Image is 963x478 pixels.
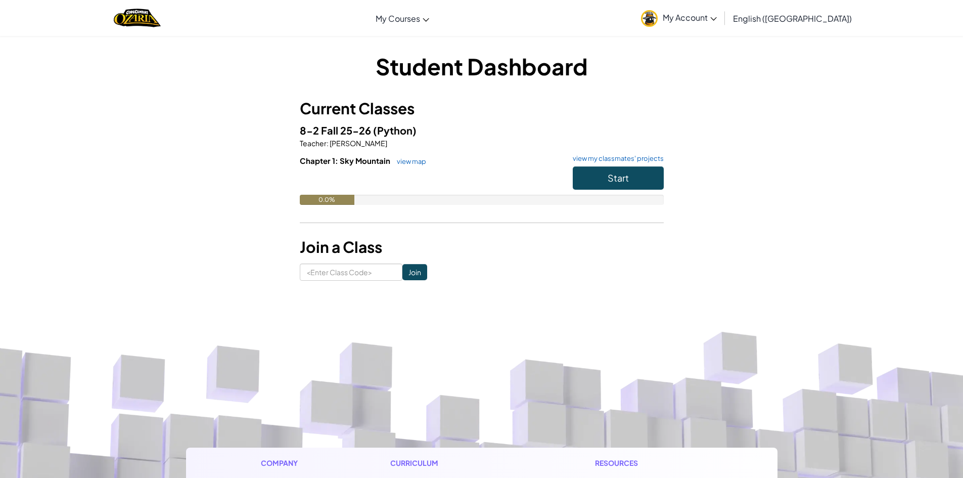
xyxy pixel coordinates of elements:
a: Ozaria by CodeCombat logo [114,8,161,28]
div: 0.0% [300,195,354,205]
span: Start [608,172,629,184]
span: 8-2 Fall 25-26 [300,124,373,137]
a: My Account [636,2,722,34]
span: [PERSON_NAME] [329,139,387,148]
span: English ([GEOGRAPHIC_DATA]) [733,13,852,24]
span: (Python) [373,124,417,137]
img: avatar [641,10,658,27]
span: My Account [663,12,717,23]
span: Chapter 1: Sky Mountain [300,156,392,165]
img: Home [114,8,161,28]
input: <Enter Class Code> [300,264,402,281]
a: My Courses [371,5,434,32]
input: Join [402,264,427,280]
h1: Curriculum [390,458,513,468]
a: view map [392,157,426,165]
span: : [327,139,329,148]
a: English ([GEOGRAPHIC_DATA]) [728,5,857,32]
h1: Student Dashboard [300,51,664,82]
button: Start [573,166,664,190]
h1: Company [261,458,308,468]
h3: Join a Class [300,236,664,258]
a: view my classmates' projects [568,155,664,162]
h3: Current Classes [300,97,664,120]
h1: Resources [595,458,703,468]
span: Teacher [300,139,327,148]
span: My Courses [376,13,420,24]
